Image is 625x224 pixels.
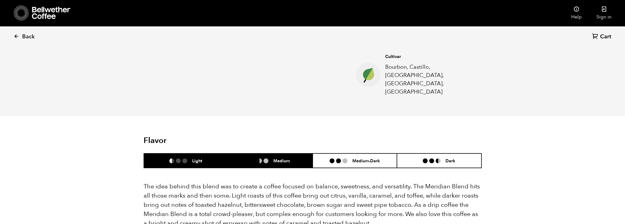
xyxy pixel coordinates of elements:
h6: Dark [445,158,455,163]
p: Bourbon, Castillo, [GEOGRAPHIC_DATA], [GEOGRAPHIC_DATA], [GEOGRAPHIC_DATA] [385,63,472,96]
h6: Light [192,158,202,163]
span: Back [22,33,35,41]
h6: Medium [273,158,290,163]
span: Cart [600,33,611,41]
h6: Medium-Dark [352,158,380,163]
a: Cart [592,33,613,41]
h2: Flavor [144,136,256,145]
h4: Cultivar [385,54,472,60]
